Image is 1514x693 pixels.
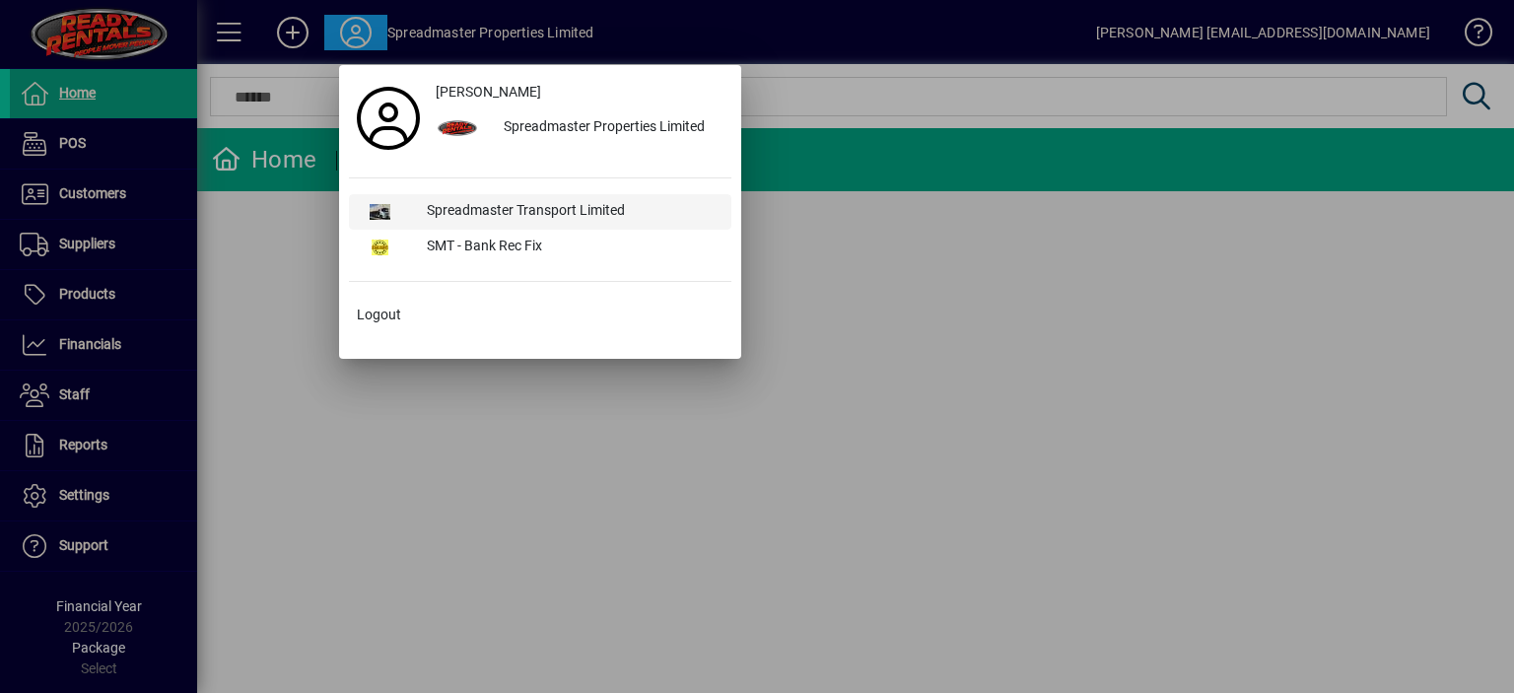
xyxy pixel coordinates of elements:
span: Logout [357,305,401,325]
button: Spreadmaster Properties Limited [428,110,731,146]
div: Spreadmaster Properties Limited [488,110,731,146]
a: [PERSON_NAME] [428,75,731,110]
button: SMT - Bank Rec Fix [349,230,731,265]
a: Profile [349,101,428,136]
button: Logout [349,298,731,333]
button: Spreadmaster Transport Limited [349,194,731,230]
div: Spreadmaster Transport Limited [411,194,731,230]
div: SMT - Bank Rec Fix [411,230,731,265]
span: [PERSON_NAME] [436,82,541,103]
